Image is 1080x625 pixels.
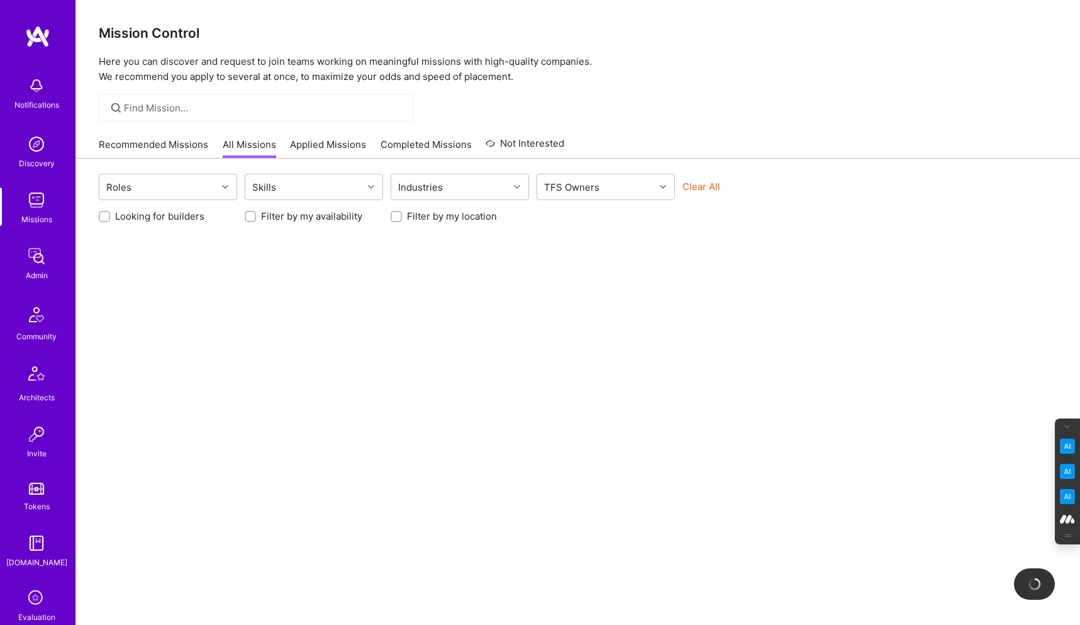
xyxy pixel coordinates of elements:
div: Tokens [24,500,50,513]
img: Jargon Buster icon [1060,489,1075,504]
img: loading [1028,578,1041,590]
img: bell [24,73,49,98]
i: icon SelectionTeam [25,587,48,611]
img: Community [21,300,52,330]
img: Email Tone Analyzer icon [1060,464,1075,479]
div: Notifications [14,98,59,111]
a: Completed Missions [381,138,472,159]
a: Recommended Missions [99,138,208,159]
img: Invite [24,422,49,447]
div: [DOMAIN_NAME] [6,556,67,569]
i: icon Chevron [514,184,520,190]
div: Invite [27,447,47,460]
img: admin teamwork [24,244,49,269]
img: discovery [24,132,49,157]
img: logo [25,25,50,48]
div: Evaluation [18,611,55,624]
img: teamwork [24,188,49,213]
i: icon Chevron [368,184,374,190]
div: Skills [249,178,279,196]
p: Here you can discover and request to join teams working on meaningful missions with high-quality ... [99,54,1057,84]
img: Key Point Extractor icon [1060,439,1075,454]
a: All Missions [223,138,276,159]
div: TFS Owners [541,178,603,196]
a: Not Interested [486,136,564,159]
button: Clear All [682,180,720,193]
div: Roles [103,178,135,196]
img: tokens [29,483,44,495]
i: icon Chevron [660,184,666,190]
img: Architects [21,361,52,391]
label: Filter by my availability [261,210,362,223]
i: icon SearchGrey [109,101,123,115]
div: Industries [395,178,446,196]
div: Architects [19,391,55,404]
h3: Mission Control [99,25,1057,41]
i: icon Chevron [222,184,228,190]
label: Filter by my location [407,210,497,223]
div: Missions [21,213,52,226]
div: Discovery [19,157,55,170]
input: Find Mission... [124,101,404,115]
label: Looking for builders [115,210,204,223]
img: guide book [24,531,49,556]
a: Applied Missions [290,138,366,159]
div: Admin [26,269,48,282]
div: Community [16,330,57,343]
